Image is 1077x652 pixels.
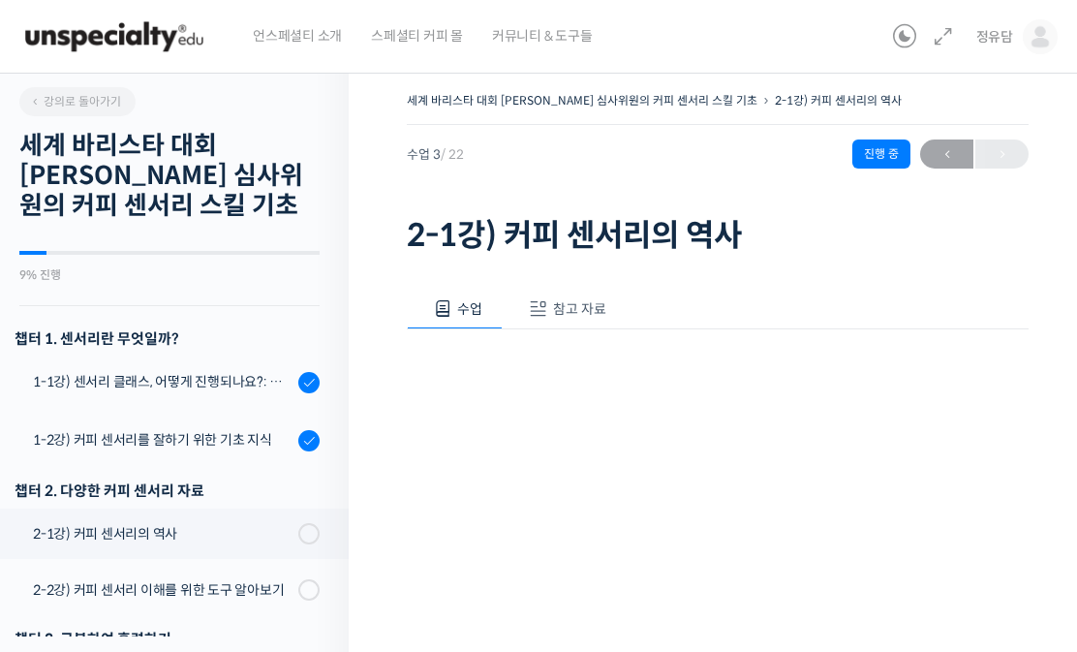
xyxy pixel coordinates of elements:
[457,300,482,318] span: 수업
[920,140,973,169] a: ←이전
[19,131,320,222] h2: 세계 바리스타 대회 [PERSON_NAME] 심사위원의 커피 센서리 스킬 기초
[15,478,320,504] div: 챕터 2. 다양한 커피 센서리 자료
[407,217,1029,254] h1: 2-1강) 커피 센서리의 역사
[976,28,1013,46] span: 정유담
[29,94,121,109] span: 강의로 돌아가기
[33,579,292,601] div: 2-2강) 커피 센서리 이해를 위한 도구 알아보기
[15,326,320,352] h3: 챕터 1. 센서리란 무엇일까?
[407,93,757,108] a: 세계 바리스타 대회 [PERSON_NAME] 심사위원의 커피 센서리 스킬 기초
[33,523,292,544] div: 2-1강) 커피 센서리의 역사
[33,429,292,450] div: 1-2강) 커피 센서리를 잘하기 위한 기초 지식
[441,146,464,163] span: / 22
[19,269,320,281] div: 9% 진행
[19,87,136,116] a: 강의로 돌아가기
[775,93,902,108] a: 2-1강) 커피 센서리의 역사
[553,300,606,318] span: 참고 자료
[852,140,910,169] div: 진행 중
[407,148,464,161] span: 수업 3
[920,141,973,168] span: ←
[15,626,320,652] div: 챕터 3. 구분하여 훈련하기
[33,371,292,392] div: 1-1강) 센서리 클래스, 어떻게 진행되나요?: 목차 및 개요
